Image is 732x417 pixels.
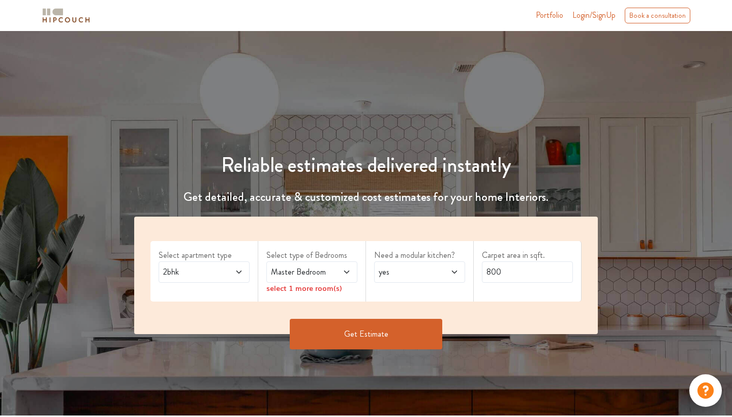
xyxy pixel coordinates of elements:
label: Need a modular kitchen? [374,249,465,261]
div: select 1 more room(s) [266,283,357,293]
span: Master Bedroom [269,266,330,278]
span: Login/SignUp [572,9,616,21]
img: logo-horizontal.svg [41,7,91,24]
span: 2bhk [161,266,223,278]
h4: Get detailed, accurate & customized cost estimates for your home Interiors. [128,190,604,204]
span: yes [377,266,438,278]
a: Portfolio [536,9,563,21]
input: Enter area sqft [482,261,573,283]
h1: Reliable estimates delivered instantly [128,153,604,177]
span: logo-horizontal.svg [41,4,91,27]
label: Select apartment type [159,249,250,261]
label: Carpet area in sqft. [482,249,573,261]
label: Select type of Bedrooms [266,249,357,261]
button: Get Estimate [290,319,442,349]
div: Book a consultation [625,8,690,23]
